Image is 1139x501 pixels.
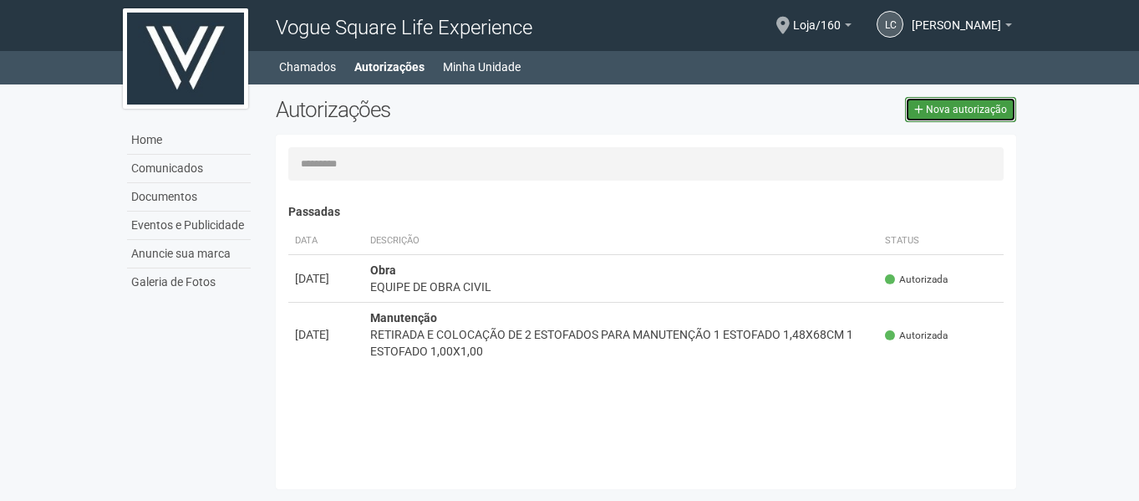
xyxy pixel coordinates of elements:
h4: Passadas [288,206,1004,218]
a: Minha Unidade [443,55,521,79]
th: Data [288,227,364,255]
a: Eventos e Publicidade [127,212,251,240]
a: Loja/160 [793,21,852,34]
th: Descrição [364,227,879,255]
span: Nova autorização [926,104,1007,115]
strong: Manutenção [370,311,437,325]
a: Galeria de Fotos [127,268,251,296]
div: RETIRADA E COLOCAÇÃO DE 2 ESTOFADOS PARA MANUTENÇÃO 1 ESTOFADO 1,48X68CM 1 ESTOFADO 1,00X1,00 [370,326,872,360]
a: Home [127,126,251,155]
a: Autorizações [354,55,425,79]
a: LC [877,11,903,38]
th: Status [878,227,1004,255]
a: [PERSON_NAME] [912,21,1012,34]
div: [DATE] [295,326,357,343]
span: Luís Carlos Pereira da Silva Júnior [912,3,1001,32]
a: Chamados [279,55,336,79]
span: Vogue Square Life Experience [276,16,532,39]
h2: Autorizações [276,97,633,122]
strong: Obra [370,263,396,277]
div: [DATE] [295,270,357,287]
div: EQUIPE DE OBRA CIVIL [370,279,872,295]
a: Comunicados [127,155,251,183]
img: logo.jpg [123,8,248,109]
a: Nova autorização [905,97,1016,122]
span: Autorizada [885,273,948,287]
span: Autorizada [885,329,948,343]
a: Documentos [127,183,251,212]
a: Anuncie sua marca [127,240,251,268]
span: Loja/160 [793,3,841,32]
